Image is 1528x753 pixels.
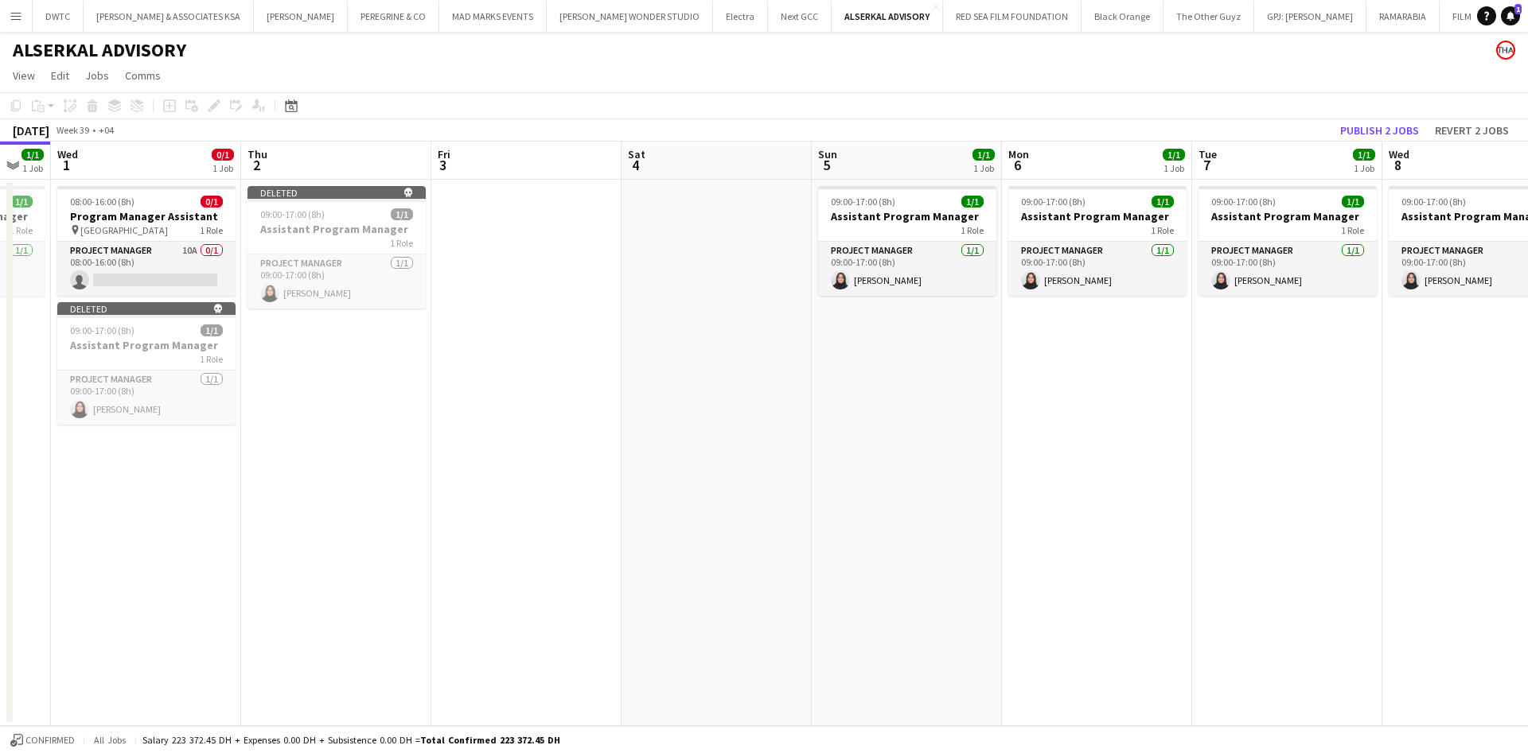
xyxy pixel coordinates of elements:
button: ALSERKAL ADVISORY [832,1,943,32]
div: Salary 223 372.45 DH + Expenses 0.00 DH + Subsistence 0.00 DH = [142,734,560,746]
button: Electra [713,1,768,32]
button: Confirmed [8,732,77,749]
button: RED SEA FILM FOUNDATION [943,1,1082,32]
button: PEREGRINE & CO [348,1,439,32]
span: Total Confirmed 223 372.45 DH [420,734,560,746]
button: DWTC [33,1,84,32]
button: GPJ: [PERSON_NAME] [1254,1,1366,32]
span: All jobs [91,734,129,746]
button: Revert 2 jobs [1429,120,1515,141]
button: MAD MARKS EVENTS [439,1,547,32]
button: Publish 2 jobs [1334,120,1425,141]
span: View [13,68,35,83]
span: Edit [51,68,69,83]
h1: ALSERKAL ADVISORY [13,38,186,62]
button: RAMARABIA [1366,1,1440,32]
span: Comms [125,68,161,83]
button: [PERSON_NAME] WONDER STUDIO [547,1,713,32]
a: View [6,65,41,86]
div: +04 [99,124,114,136]
a: Jobs [79,65,115,86]
button: Next GCC [768,1,832,32]
a: 1 [1501,6,1520,25]
span: Jobs [85,68,109,83]
button: [PERSON_NAME] & ASSOCIATES KSA [84,1,254,32]
span: Confirmed [25,735,75,746]
a: Edit [45,65,76,86]
div: [DATE] [13,122,49,138]
button: [PERSON_NAME] [254,1,348,32]
span: Week 39 [53,124,92,136]
button: Black Orange [1082,1,1164,32]
app-user-avatar: Enas Ahmed [1496,41,1515,60]
a: Comms [119,65,167,86]
span: 1 [1514,4,1522,14]
button: The Other Guyz [1164,1,1254,32]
